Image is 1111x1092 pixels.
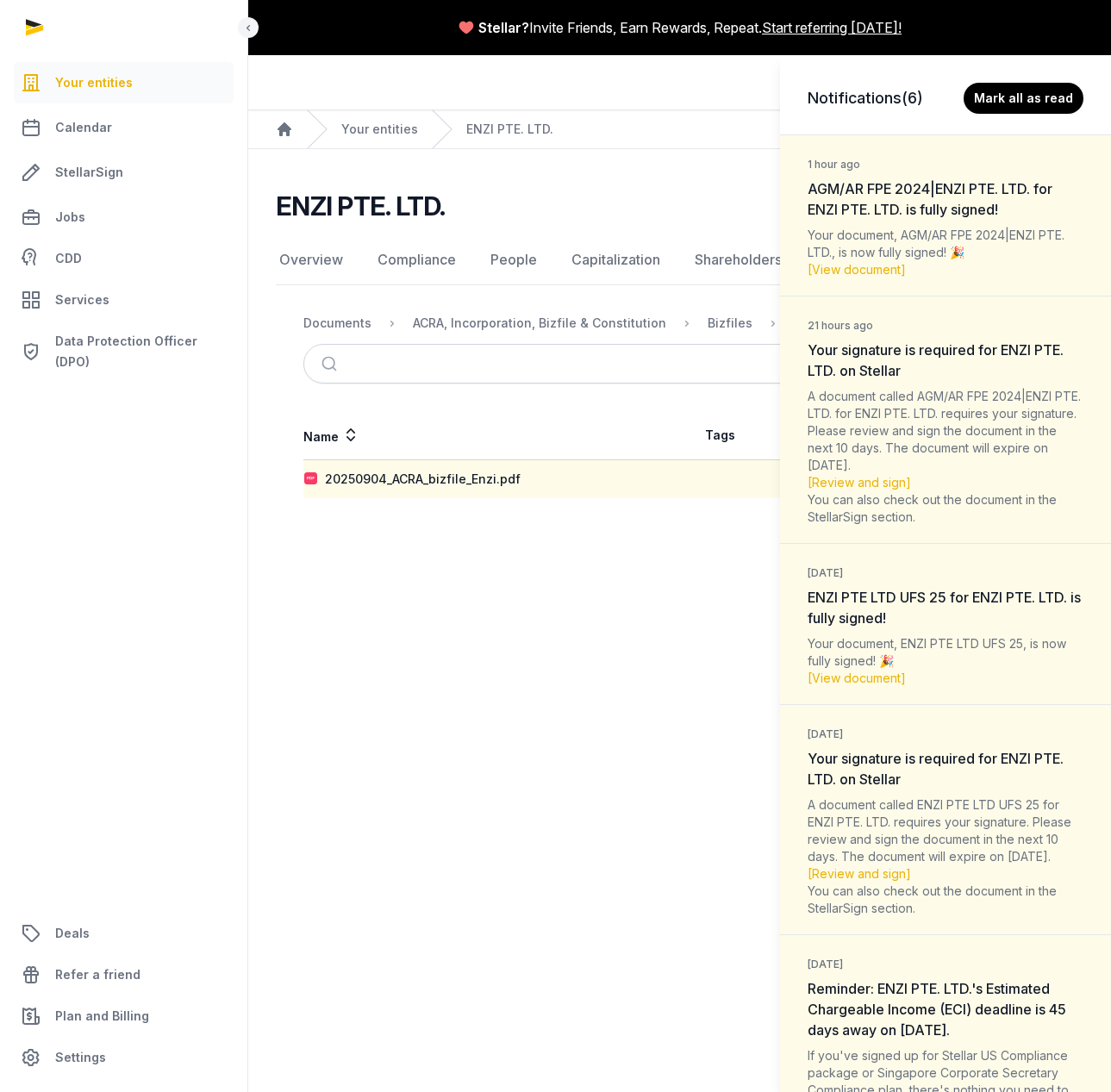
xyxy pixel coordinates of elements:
[808,475,911,490] a: [Review and sign]
[808,750,1064,788] span: Your signature is required for ENZI PTE. LTD. on Stellar
[808,180,1052,218] span: AGM/AR FPE 2024|ENZI PTE. LTD. for ENZI PTE. LTD. is fully signed!
[808,589,1081,627] span: ENZI PTE LTD UFS 25 for ENZI PTE. LTD. is fully signed!
[808,727,843,741] small: [DATE]
[964,83,1083,114] button: Mark all as read
[808,158,860,172] small: 1 hour ago
[808,341,1064,379] span: Your signature is required for ENZI PTE. LTD. on Stellar
[1025,1009,1111,1092] iframe: Chat Widget
[808,980,1066,1039] span: Reminder: ENZI PTE. LTD.'s Estimated Chargeable Income (ECI) deadline is 45 days away on [DATE].
[808,86,923,110] h3: Notifications
[808,866,911,881] a: [Review and sign]
[808,671,906,685] a: [View document]
[808,388,1083,526] div: A document called AGM/AR FPE 2024|ENZI PTE. LTD. for ENZI PTE. LTD. requires your signature. Plea...
[902,89,923,107] span: (6)
[808,319,873,333] small: 21 hours ago
[808,958,843,971] small: [DATE]
[808,796,1083,917] div: A document called ENZI PTE LTD UFS 25 for ENZI PTE. LTD. requires your signature. Please review a...
[808,566,843,580] small: [DATE]
[808,635,1083,687] div: Your document, ENZI PTE LTD UFS 25, is now fully signed! 🎉
[808,262,906,277] a: [View document]
[808,227,1083,278] div: Your document, AGM/AR FPE 2024|ENZI PTE. LTD., is now fully signed! 🎉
